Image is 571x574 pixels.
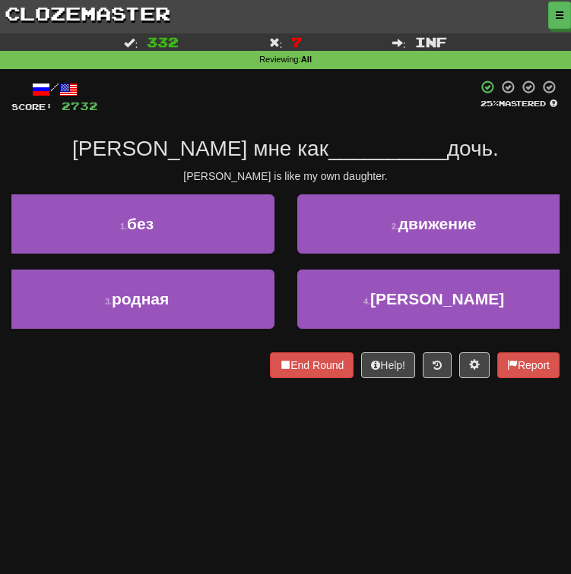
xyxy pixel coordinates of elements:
[72,137,328,160] span: [PERSON_NAME] мне как
[62,99,98,112] span: 2732
[269,37,283,48] span: :
[270,352,354,378] button: End Round
[370,290,504,307] span: [PERSON_NAME]
[11,102,52,112] span: Score:
[124,37,138,48] span: :
[291,34,302,49] span: 7
[398,215,477,232] span: движение
[11,80,98,99] div: /
[127,215,154,232] span: без
[105,297,112,306] small: 3 .
[147,34,179,49] span: 332
[301,55,312,64] strong: All
[447,137,499,160] span: дочь.
[112,290,169,307] span: родная
[328,137,447,160] span: __________
[497,352,560,378] button: Report
[423,352,452,378] button: Round history (alt+y)
[415,34,447,49] span: Inf
[392,37,406,48] span: :
[392,222,398,231] small: 2 .
[477,98,560,109] div: Mastered
[481,99,499,108] span: 25 %
[11,169,560,184] div: [PERSON_NAME] is like my own daughter.
[363,297,370,306] small: 4 .
[120,222,127,231] small: 1 .
[361,352,415,378] button: Help!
